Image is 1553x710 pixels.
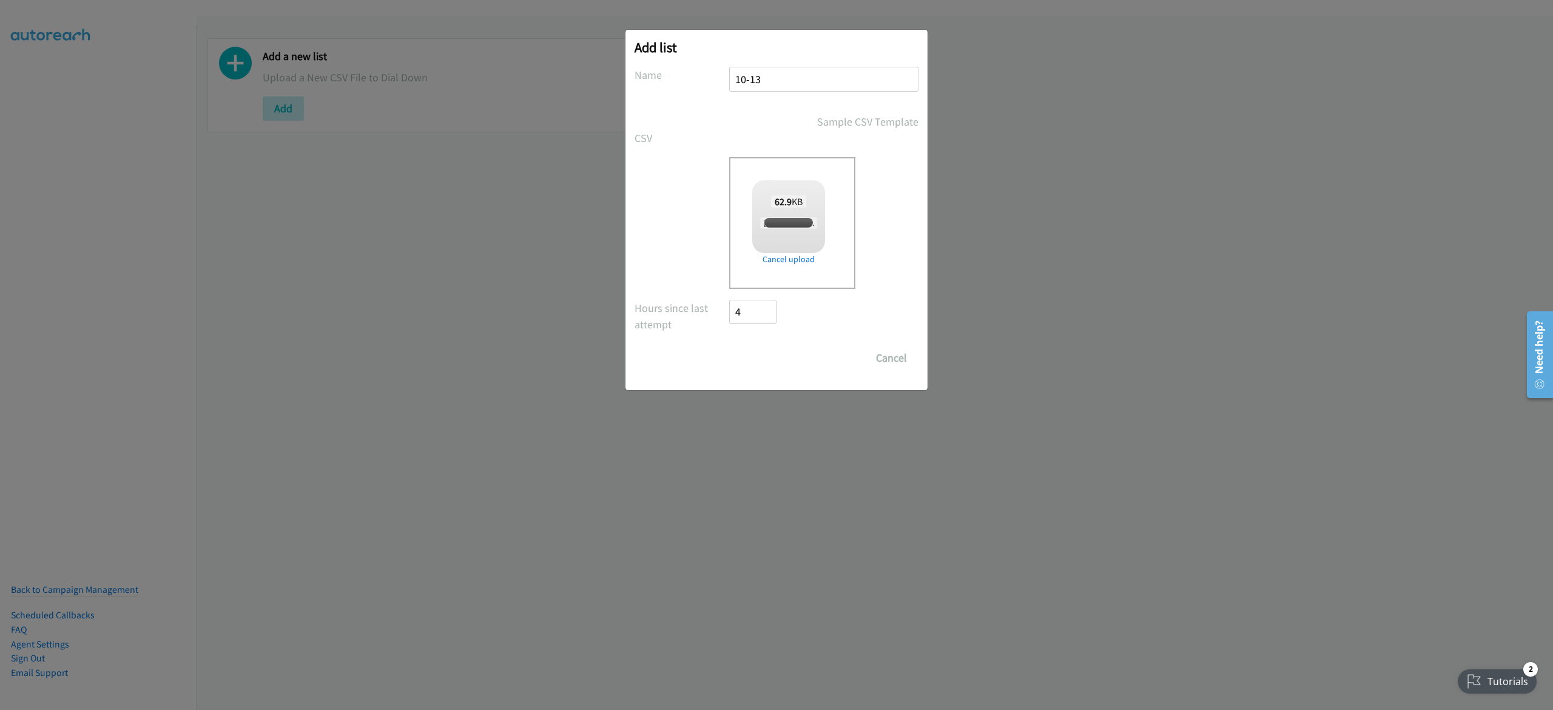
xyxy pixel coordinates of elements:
[1450,657,1544,701] iframe: Checklist
[635,67,729,83] label: Name
[771,195,807,208] span: KB
[752,253,825,266] a: Cancel upload
[775,195,792,208] strong: 62.9
[864,346,918,370] button: Cancel
[760,217,997,229] span: [PERSON_NAME] + Nvidia Q2FY26 APS LLM_NIM Campaign - SG WS.csv
[817,113,918,130] a: Sample CSV Template
[1518,306,1553,403] iframe: Resource Center
[635,300,729,333] label: Hours since last attempt
[635,130,729,146] label: CSV
[635,39,918,56] h2: Add list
